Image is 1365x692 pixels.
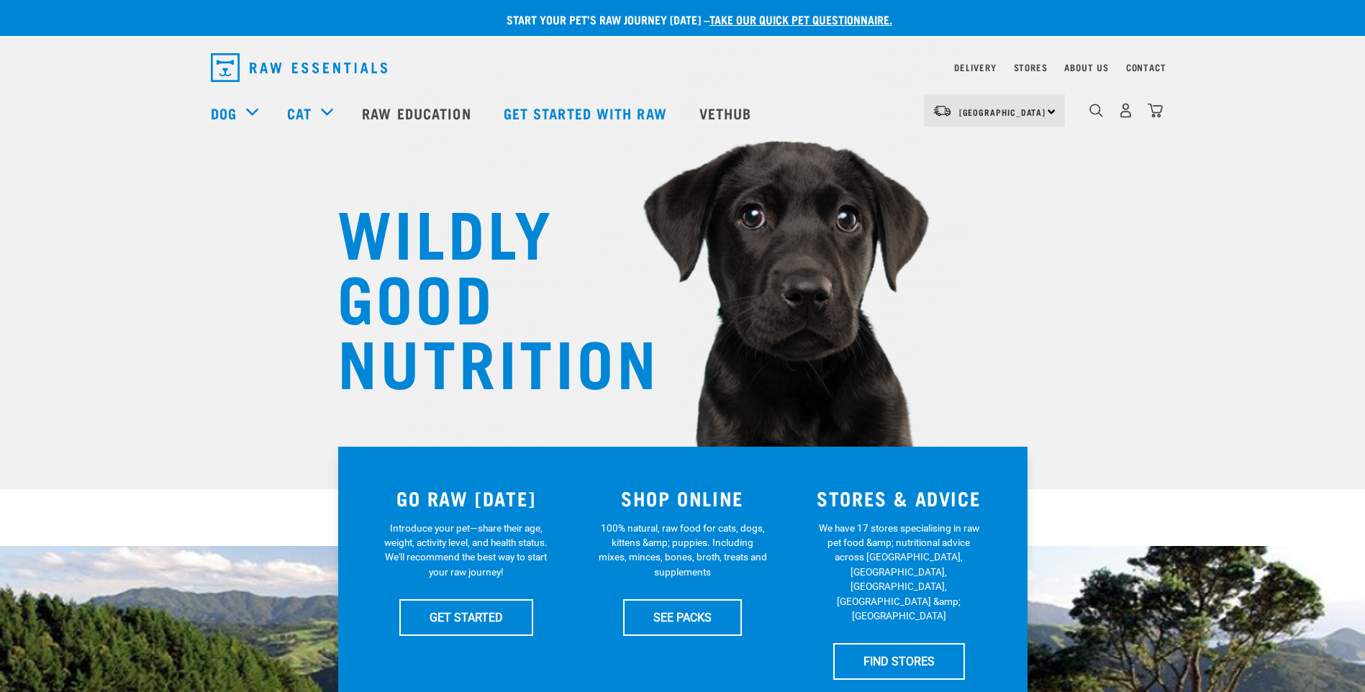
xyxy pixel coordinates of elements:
[623,599,742,635] a: SEE PACKS
[1148,103,1163,118] img: home-icon@2x.png
[287,102,312,124] a: Cat
[367,487,566,509] h3: GO RAW [DATE]
[954,65,996,70] a: Delivery
[833,643,965,679] a: FIND STORES
[1089,104,1103,117] img: home-icon-1@2x.png
[583,487,782,509] h3: SHOP ONLINE
[1014,65,1048,70] a: Stores
[1126,65,1166,70] a: Contact
[799,487,999,509] h3: STORES & ADVICE
[211,53,387,82] img: Raw Essentials Logo
[337,198,625,392] h1: WILDLY GOOD NUTRITION
[598,521,767,580] p: 100% natural, raw food for cats, dogs, kittens &amp; puppies. Including mixes, minces, bones, bro...
[815,521,984,624] p: We have 17 stores specialising in raw pet food &amp; nutritional advice across [GEOGRAPHIC_DATA],...
[933,104,952,117] img: van-moving.png
[381,521,550,580] p: Introduce your pet—share their age, weight, activity level, and health status. We'll recommend th...
[1118,103,1133,118] img: user.png
[348,84,489,142] a: Raw Education
[399,599,533,635] a: GET STARTED
[685,84,770,142] a: Vethub
[709,16,892,22] a: take our quick pet questionnaire.
[489,84,685,142] a: Get started with Raw
[1064,65,1108,70] a: About Us
[199,47,1166,88] nav: dropdown navigation
[959,109,1046,114] span: [GEOGRAPHIC_DATA]
[211,102,237,124] a: Dog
